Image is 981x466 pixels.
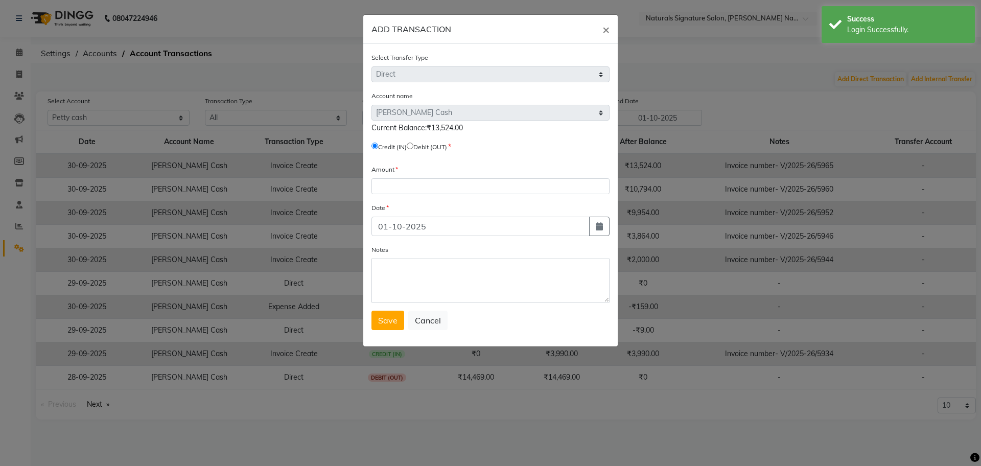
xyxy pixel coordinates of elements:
[371,91,413,101] label: Account name
[371,23,451,35] h6: ADD TRANSACTION
[371,123,463,132] span: Current Balance:₹13,524.00
[378,315,398,325] span: Save
[413,143,447,152] label: Debit (OUT)
[371,245,388,254] label: Notes
[847,14,967,25] div: Success
[371,53,428,62] label: Select Transfer Type
[378,143,407,152] label: Credit (IN)
[602,21,610,37] span: ×
[371,311,404,330] button: Save
[594,15,618,43] button: Close
[371,203,389,213] label: Date
[847,25,967,35] div: Login Successfully.
[371,165,398,174] label: Amount
[408,311,448,330] button: Cancel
